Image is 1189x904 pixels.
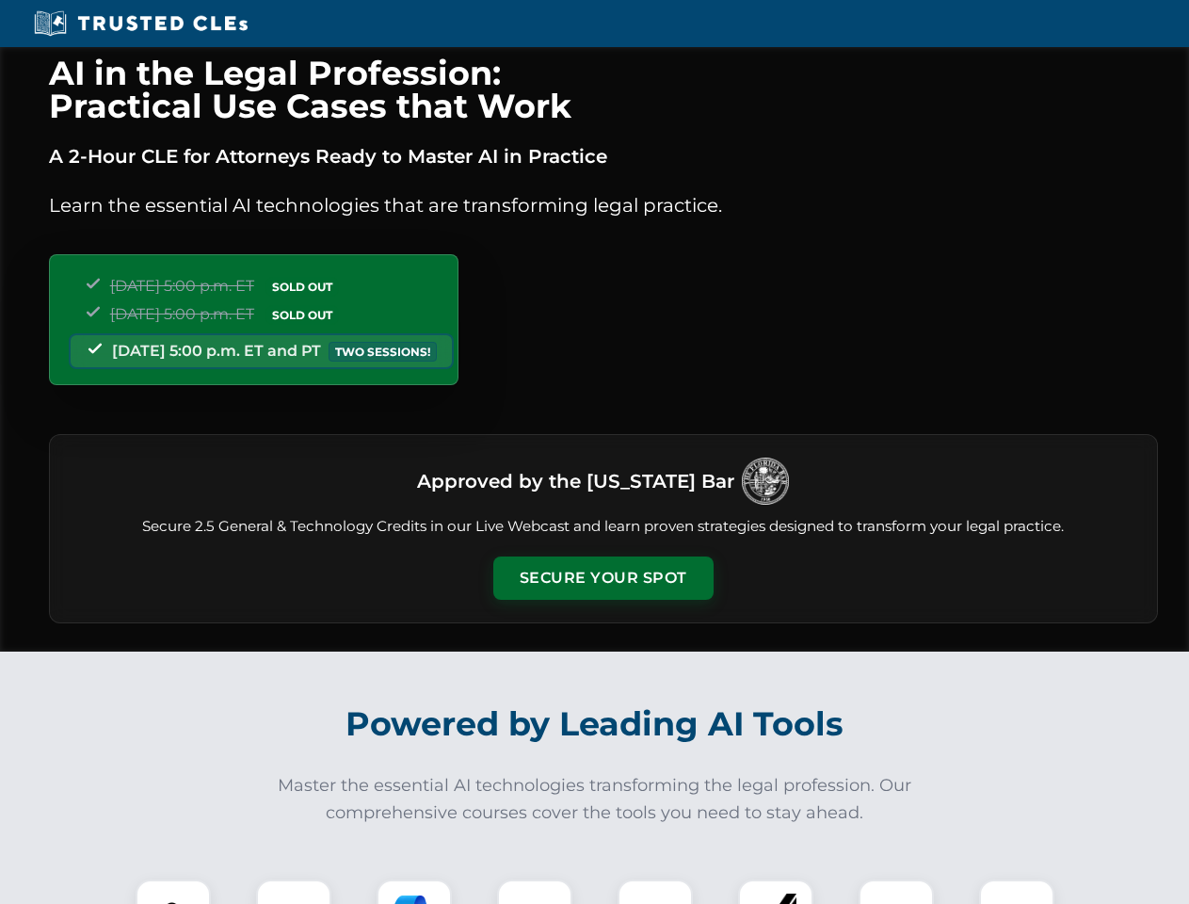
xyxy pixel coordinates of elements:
button: Secure Your Spot [493,557,714,600]
h1: AI in the Legal Profession: Practical Use Cases that Work [49,56,1158,122]
h2: Powered by Leading AI Tools [73,691,1117,757]
h3: Approved by the [US_STATE] Bar [417,464,734,498]
span: [DATE] 5:00 p.m. ET [110,305,254,323]
span: SOLD OUT [265,305,339,325]
p: Learn the essential AI technologies that are transforming legal practice. [49,190,1158,220]
span: SOLD OUT [265,277,339,297]
p: A 2-Hour CLE for Attorneys Ready to Master AI in Practice [49,141,1158,171]
span: [DATE] 5:00 p.m. ET [110,277,254,295]
img: Trusted CLEs [28,9,253,38]
p: Secure 2.5 General & Technology Credits in our Live Webcast and learn proven strategies designed ... [72,516,1134,538]
p: Master the essential AI technologies transforming the legal profession. Our comprehensive courses... [265,772,924,827]
img: Logo [742,458,789,505]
